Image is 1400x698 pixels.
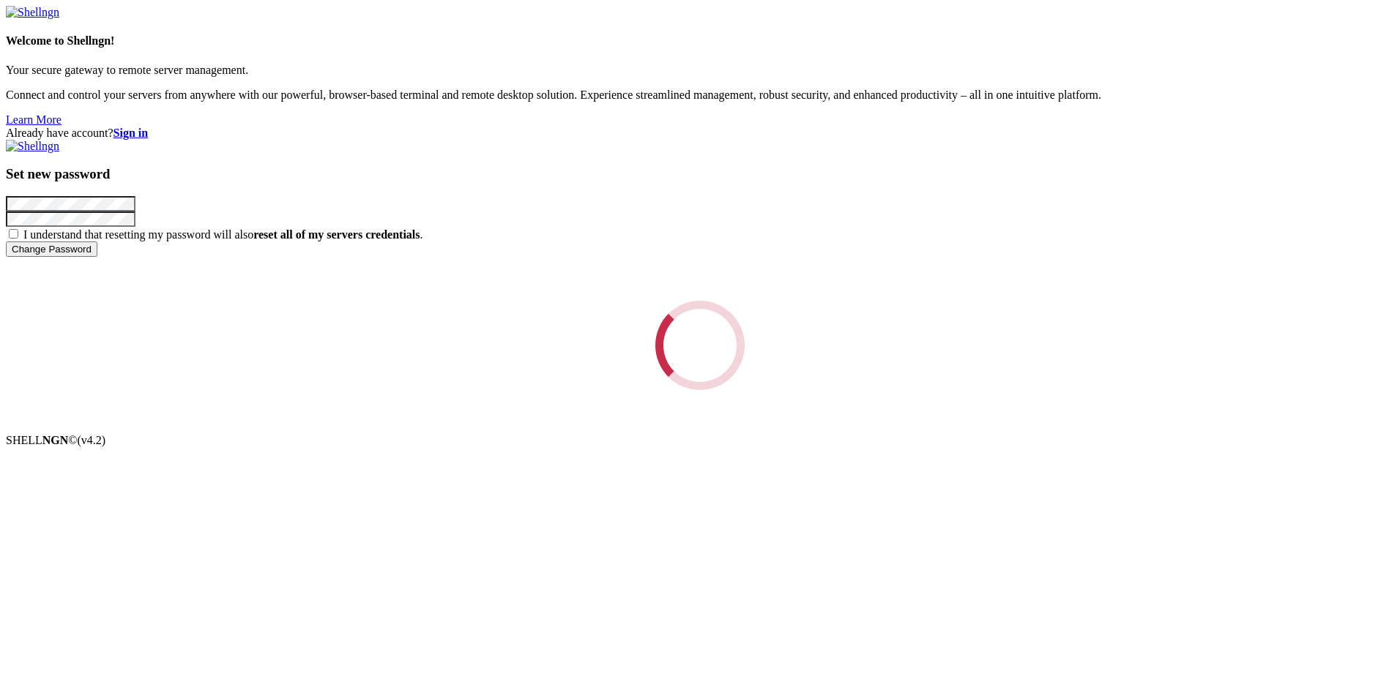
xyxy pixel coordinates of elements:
[253,228,420,241] b: reset all of my servers credentials
[6,89,1394,102] p: Connect and control your servers from anywhere with our powerful, browser-based terminal and remo...
[9,229,18,239] input: I understand that resetting my password will alsoreset all of my servers credentials.
[655,301,745,390] div: Loading...
[6,113,62,126] a: Learn More
[6,166,1394,182] h3: Set new password
[6,34,1394,48] h4: Welcome to Shellngn!
[113,127,149,139] a: Sign in
[6,140,59,153] img: Shellngn
[6,6,59,19] img: Shellngn
[42,434,69,446] b: NGN
[6,434,105,446] span: SHELL ©
[23,228,423,241] span: I understand that resetting my password will also .
[6,241,97,257] input: Change Password
[6,64,1394,77] p: Your secure gateway to remote server management.
[78,434,106,446] span: 4.2.0
[6,127,1394,140] div: Already have account?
